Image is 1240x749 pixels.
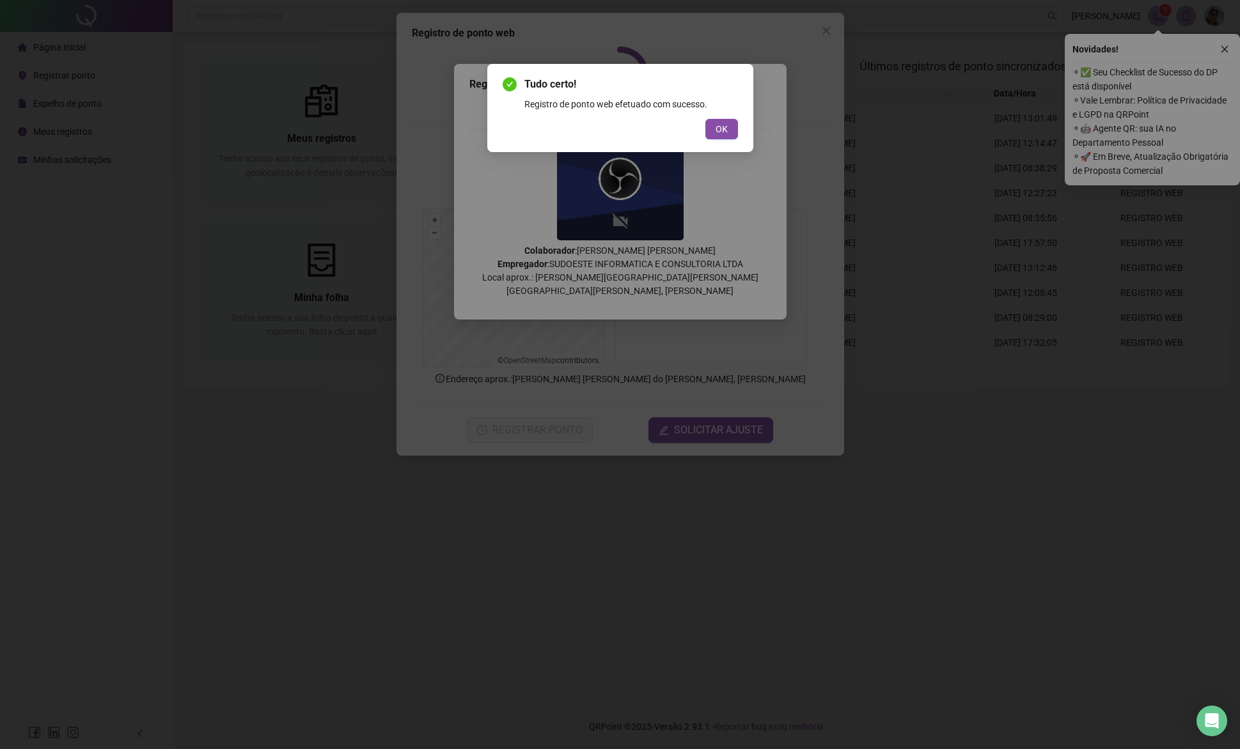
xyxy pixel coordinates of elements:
span: OK [716,122,728,136]
div: Registro de ponto web efetuado com sucesso. [524,97,738,111]
span: Tudo certo! [524,77,738,92]
button: OK [705,119,738,139]
div: Open Intercom Messenger [1197,706,1227,736]
span: check-circle [503,77,517,91]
